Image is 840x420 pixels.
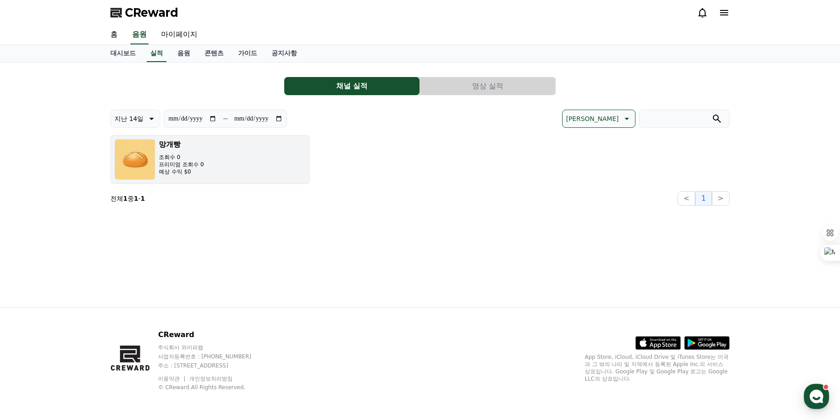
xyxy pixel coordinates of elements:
[103,45,143,62] a: 대시보드
[147,45,167,62] a: 실적
[189,376,233,382] a: 개인정보처리방침
[158,362,268,369] p: 주소 : [STREET_ADDRESS]
[284,77,420,95] button: 채널 실적
[110,5,178,20] a: CReward
[712,191,730,206] button: >
[141,195,145,202] strong: 1
[562,110,635,128] button: [PERSON_NAME]
[123,195,128,202] strong: 1
[170,45,197,62] a: 음원
[83,301,94,309] span: 대화
[117,287,174,310] a: 설정
[158,344,268,351] p: 주식회사 와이피랩
[197,45,231,62] a: 콘텐츠
[110,135,310,184] button: 망개빵 조회수 0 프리미엄 조회수 0 예상 수익 $0
[115,139,155,180] img: 망개빵
[110,194,145,203] p: 전체 중 -
[158,376,186,382] a: 이용약관
[159,139,204,150] h3: 망개빵
[60,287,117,310] a: 대화
[159,168,204,175] p: 예상 수익 $0
[130,25,148,44] a: 음원
[231,45,264,62] a: 가이드
[115,112,143,125] p: 지난 14일
[678,191,695,206] button: <
[158,329,268,340] p: CReward
[566,112,619,125] p: [PERSON_NAME]
[103,25,125,44] a: 홈
[159,154,204,161] p: 조회수 0
[154,25,205,44] a: 마이페이지
[585,353,730,382] p: App Store, iCloud, iCloud Drive 및 iTunes Store는 미국과 그 밖의 나라 및 지역에서 등록된 Apple Inc.의 서비스 상표입니다. Goo...
[125,5,178,20] span: CReward
[110,110,160,128] button: 지난 14일
[695,191,711,206] button: 1
[3,287,60,310] a: 홈
[222,113,228,124] p: ~
[159,161,204,168] p: 프리미엄 조회수 0
[420,77,555,95] button: 영상 실적
[158,384,268,391] p: © CReward All Rights Reserved.
[264,45,304,62] a: 공지사항
[134,195,138,202] strong: 1
[140,301,151,308] span: 설정
[158,353,268,360] p: 사업자등록번호 : [PHONE_NUMBER]
[29,301,34,308] span: 홈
